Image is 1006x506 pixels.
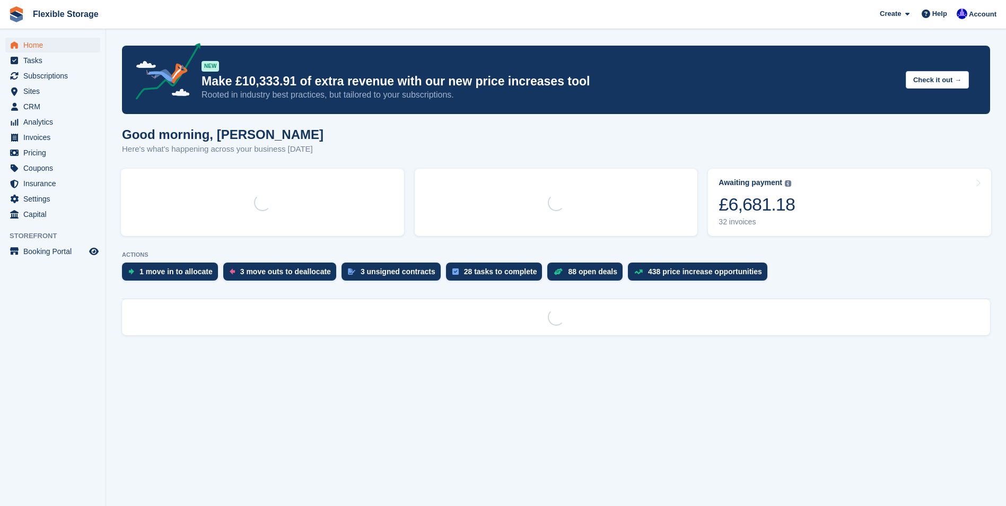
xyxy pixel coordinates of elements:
[202,89,897,101] p: Rooted in industry best practices, but tailored to your subscriptions.
[969,9,996,20] span: Account
[23,38,87,53] span: Home
[128,268,134,275] img: move_ins_to_allocate_icon-fdf77a2bb77ea45bf5b3d319d69a93e2d87916cf1d5bf7949dd705db3b84f3ca.svg
[240,267,331,276] div: 3 move outs to deallocate
[122,263,223,286] a: 1 move in to allocate
[719,217,795,226] div: 32 invoices
[5,130,100,145] a: menu
[122,143,323,155] p: Here's what's happening across your business [DATE]
[23,191,87,206] span: Settings
[348,268,355,275] img: contract_signature_icon-13c848040528278c33f63329250d36e43548de30e8caae1d1a13099fd9432cc5.svg
[23,99,87,114] span: CRM
[10,231,106,241] span: Storefront
[5,145,100,160] a: menu
[5,207,100,222] a: menu
[547,263,628,286] a: 88 open deals
[23,244,87,259] span: Booking Portal
[23,145,87,160] span: Pricing
[361,267,435,276] div: 3 unsigned contracts
[23,84,87,99] span: Sites
[127,43,201,103] img: price-adjustments-announcement-icon-8257ccfd72463d97f412b2fc003d46551f7dbcb40ab6d574587a9cd5c0d94...
[785,180,791,187] img: icon-info-grey-7440780725fd019a000dd9b08b2336e03edf1995a4989e88bcd33f0948082b44.svg
[230,268,235,275] img: move_outs_to_deallocate_icon-f764333ba52eb49d3ac5e1228854f67142a1ed5810a6f6cc68b1a99e826820c5.svg
[5,191,100,206] a: menu
[719,194,795,215] div: £6,681.18
[5,84,100,99] a: menu
[464,267,537,276] div: 28 tasks to complete
[628,263,773,286] a: 438 price increase opportunities
[23,161,87,176] span: Coupons
[122,127,323,142] h1: Good morning, [PERSON_NAME]
[568,267,617,276] div: 88 open deals
[932,8,947,19] span: Help
[5,38,100,53] a: menu
[23,68,87,83] span: Subscriptions
[23,207,87,222] span: Capital
[29,5,103,23] a: Flexible Storage
[342,263,446,286] a: 3 unsigned contracts
[23,115,87,129] span: Analytics
[880,8,901,19] span: Create
[202,61,219,72] div: NEW
[23,176,87,191] span: Insurance
[648,267,762,276] div: 438 price increase opportunities
[554,268,563,275] img: deal-1b604bf984904fb50ccaf53a9ad4b4a5d6e5aea283cecdc64d6e3604feb123c2.svg
[708,169,991,236] a: Awaiting payment £6,681.18 32 invoices
[906,71,969,89] button: Check it out →
[719,178,782,187] div: Awaiting payment
[23,130,87,145] span: Invoices
[452,268,459,275] img: task-75834270c22a3079a89374b754ae025e5fb1db73e45f91037f5363f120a921f8.svg
[88,245,100,258] a: Preview store
[446,263,548,286] a: 28 tasks to complete
[5,99,100,114] a: menu
[5,244,100,259] a: menu
[5,68,100,83] a: menu
[23,53,87,68] span: Tasks
[5,115,100,129] a: menu
[5,161,100,176] a: menu
[202,74,897,89] p: Make £10,333.91 of extra revenue with our new price increases tool
[957,8,967,19] img: Ian Petherick
[223,263,342,286] a: 3 move outs to deallocate
[122,251,990,258] p: ACTIONS
[634,269,643,274] img: price_increase_opportunities-93ffe204e8149a01c8c9dc8f82e8f89637d9d84a8eef4429ea346261dce0b2c0.svg
[8,6,24,22] img: stora-icon-8386f47178a22dfd0bd8f6a31ec36ba5ce8667c1dd55bd0f319d3a0aa187defe.svg
[139,267,213,276] div: 1 move in to allocate
[5,53,100,68] a: menu
[5,176,100,191] a: menu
